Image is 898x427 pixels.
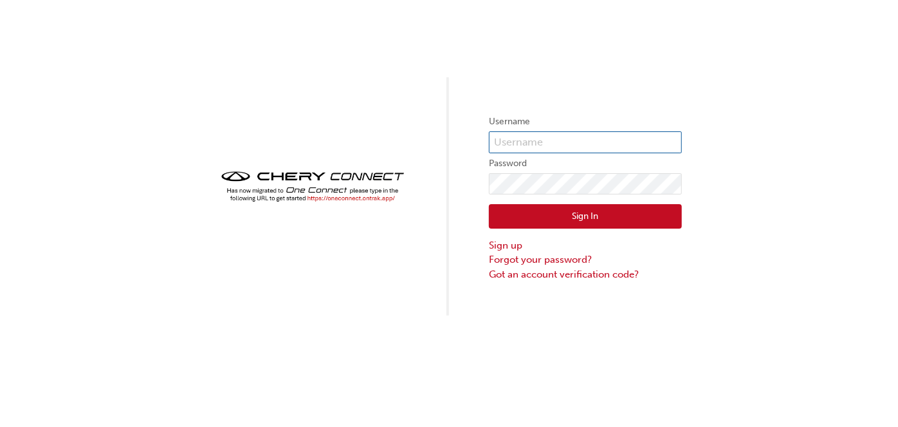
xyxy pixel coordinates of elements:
label: Password [489,156,682,171]
a: Forgot your password? [489,252,682,267]
a: Got an account verification code? [489,267,682,282]
label: Username [489,114,682,129]
button: Sign In [489,204,682,229]
a: Sign up [489,238,682,253]
img: cheryconnect [216,167,409,205]
input: Username [489,131,682,153]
